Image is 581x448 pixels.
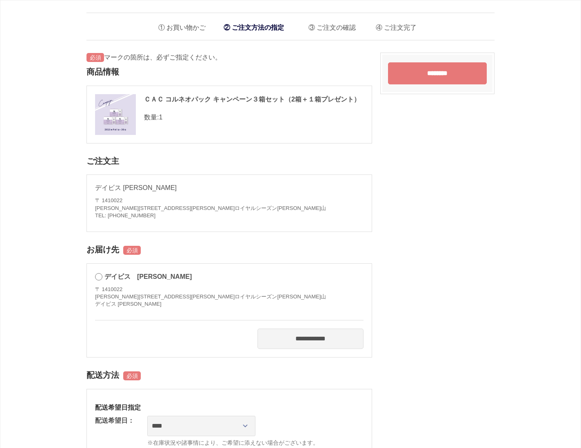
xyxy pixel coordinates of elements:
[220,19,288,36] li: ご注文方法の指定
[95,94,364,105] div: ＣＡＣ コルネオパック キャンペーン３箱セット（2箱＋１箱プレゼント）
[152,17,206,34] li: お買い物かご
[86,53,372,62] p: マークの箇所は、必ずご指定ください。
[147,439,364,447] span: ※在庫状況や諸事情により、ご希望に添えない場合がございます。
[95,113,364,122] p: 数量:
[86,152,372,171] h2: ご注文主
[95,403,364,412] h3: 配送希望日指定
[95,197,364,219] address: 〒 1410022 [PERSON_NAME][STREET_ADDRESS][PERSON_NAME]ロイヤルシーズン[PERSON_NAME]山 TEL: [PHONE_NUMBER]
[86,62,372,82] h2: 商品情報
[159,114,162,121] span: 1
[302,17,356,34] li: ご注文の確認
[86,366,372,385] h2: 配送方法
[95,94,136,135] img: 005567.jpg
[370,17,417,34] li: ご注文完了
[104,273,192,280] span: デイビス [PERSON_NAME]
[95,183,364,193] p: デイビス [PERSON_NAME]
[86,240,372,259] h2: お届け先
[95,416,134,426] dt: 配送希望日：
[95,286,326,308] address: 〒 1410022 [PERSON_NAME][STREET_ADDRESS][PERSON_NAME]ロイヤルシーズン[PERSON_NAME]山 デイビス [PERSON_NAME]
